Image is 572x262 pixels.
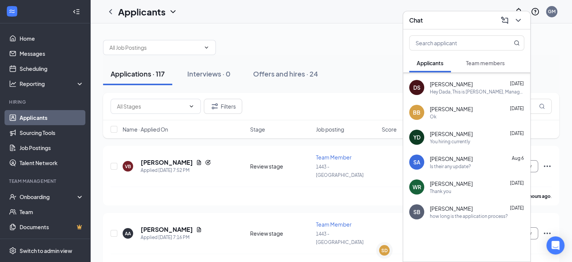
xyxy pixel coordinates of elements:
[20,110,84,125] a: Applicants
[111,69,165,78] div: Applications · 117
[499,14,511,26] button: ComposeMessage
[430,105,473,113] span: [PERSON_NAME]
[188,103,194,109] svg: ChevronDown
[141,234,202,241] div: Applied [DATE] 7:16 PM
[203,44,209,51] svg: ChevronDown
[20,61,84,76] a: Scheduling
[20,140,84,155] a: Job Postings
[413,208,420,216] div: SB
[430,213,508,219] div: how long is the application process?
[512,14,524,26] button: ChevronDown
[106,7,115,16] svg: ChevronLeft
[109,43,200,52] input: All Job Postings
[543,162,552,171] svg: Ellipses
[9,178,82,184] div: Team Management
[430,163,471,170] div: Is their any update?
[20,193,77,201] div: Onboarding
[20,155,84,170] a: Talent Network
[20,247,72,254] div: Switch to admin view
[539,103,545,109] svg: MagnifyingGlass
[9,193,17,201] svg: UserCheck
[430,188,451,195] div: Thank you
[430,89,524,95] div: Hey Dada, This is [PERSON_NAME], Manager at Smoothie King Princeton! Was trying to see if you wer...
[250,230,311,237] div: Review stage
[118,5,165,18] h1: Applicants
[413,84,420,91] div: DS
[510,205,524,211] span: [DATE]
[20,46,84,61] a: Messages
[546,236,564,254] div: Open Intercom Messenger
[413,183,421,191] div: WR
[510,130,524,136] span: [DATE]
[316,231,364,245] span: 1443 - [GEOGRAPHIC_DATA]
[531,7,540,16] svg: QuestionInfo
[125,230,131,237] div: AA
[543,229,552,238] svg: Ellipses
[73,8,80,15] svg: Collapse
[141,225,193,234] h5: [PERSON_NAME]
[526,193,551,199] b: 2 hours ago
[123,126,168,133] span: Name · Applied On
[382,126,397,133] span: Score
[168,7,178,16] svg: ChevronDown
[196,159,202,165] svg: Document
[204,99,242,114] button: Filter Filters
[187,69,231,78] div: Interviews · 0
[20,31,84,46] a: Home
[430,80,473,88] span: [PERSON_NAME]
[9,99,82,105] div: Hiring
[250,126,265,133] span: Stage
[381,247,388,254] div: SD
[430,130,473,138] span: [PERSON_NAME]
[510,180,524,186] span: [DATE]
[410,36,499,50] input: Search applicant
[430,113,437,120] div: Ok
[250,162,311,170] div: Review stage
[196,227,202,233] svg: Document
[205,159,211,165] svg: Reapply
[413,133,420,141] div: YD
[20,219,84,234] a: DocumentsCrown
[413,109,420,116] div: BB
[466,60,505,66] span: Team members
[430,155,473,162] span: [PERSON_NAME]
[316,126,344,133] span: Job posting
[316,221,352,228] span: Team Member
[20,125,84,140] a: Sourcing Tools
[512,155,524,161] span: Aug 6
[9,80,17,87] svg: Analysis
[514,40,520,46] svg: MagnifyingGlass
[548,8,555,15] div: GM
[514,7,523,16] svg: Notifications
[417,60,443,66] span: Applicants
[125,163,131,170] div: VB
[409,16,423,25] h3: Chat
[9,247,17,254] svg: Settings
[316,154,352,161] span: Team Member
[316,164,364,178] span: 1443 - [GEOGRAPHIC_DATA]
[430,205,473,212] span: [PERSON_NAME]
[430,138,470,145] div: You hiring currently
[141,167,211,174] div: Applied [DATE] 7:52 PM
[20,80,84,87] div: Reporting
[20,204,84,219] a: Team
[210,102,219,111] svg: Filter
[413,158,420,166] div: SA
[430,180,473,187] span: [PERSON_NAME]
[514,16,523,25] svg: ChevronDown
[510,81,524,86] span: [DATE]
[20,234,84,250] a: SurveysCrown
[141,158,193,167] h5: [PERSON_NAME]
[510,106,524,111] span: [DATE]
[8,8,16,15] svg: WorkstreamLogo
[117,102,185,110] input: All Stages
[253,69,318,78] div: Offers and hires · 24
[500,16,509,25] svg: ComposeMessage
